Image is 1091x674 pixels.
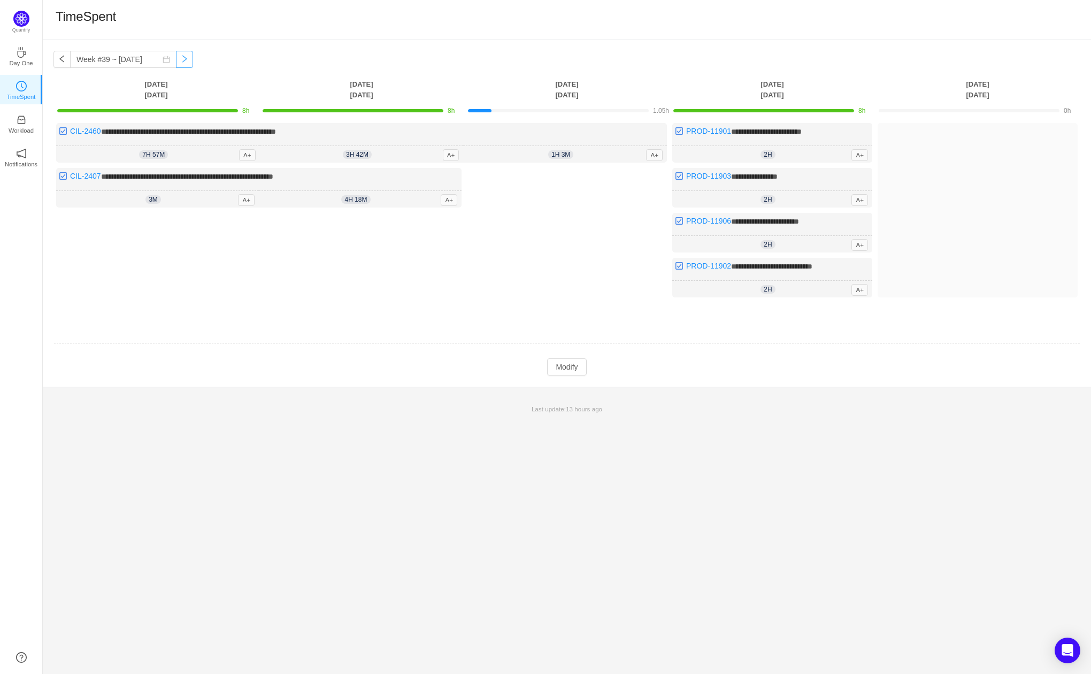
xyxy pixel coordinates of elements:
[238,194,255,206] span: A+
[242,107,249,114] span: 8h
[13,11,29,27] img: Quantify
[16,151,27,162] a: icon: notificationNotifications
[675,127,683,135] img: 10318
[9,58,33,68] p: Day One
[163,56,170,63] i: icon: calendar
[464,79,670,101] th: [DATE] [DATE]
[760,285,775,294] span: 2h
[343,150,372,159] span: 3h 42m
[851,284,868,296] span: A+
[760,240,775,249] span: 2h
[70,127,101,135] a: CIL-2460
[653,107,669,114] span: 1.05h
[56,9,116,25] h1: TimeSpent
[70,172,101,180] a: CIL-2407
[16,652,27,663] a: icon: question-circle
[53,79,259,101] th: [DATE] [DATE]
[858,107,865,114] span: 8h
[851,194,868,206] span: A+
[646,149,663,161] span: A+
[443,149,459,161] span: A+
[875,79,1080,101] th: [DATE] [DATE]
[686,127,731,135] a: PROD-11901
[16,84,27,95] a: icon: clock-circleTimeSpent
[686,262,731,270] a: PROD-11902
[851,239,868,251] span: A+
[145,195,161,204] span: 3m
[7,92,36,102] p: TimeSpent
[16,114,27,125] i: icon: inbox
[760,150,775,159] span: 2h
[239,149,256,161] span: A+
[686,217,731,225] a: PROD-11906
[59,172,67,180] img: 10318
[448,107,455,114] span: 8h
[139,150,168,159] span: 7h 57m
[259,79,464,101] th: [DATE] [DATE]
[9,126,34,135] p: Workload
[675,217,683,225] img: 10318
[1064,107,1071,114] span: 0h
[441,194,457,206] span: A+
[547,358,586,376] button: Modify
[566,405,602,412] span: 13 hours ago
[5,159,37,169] p: Notifications
[686,172,731,180] a: PROD-11903
[16,81,27,91] i: icon: clock-circle
[12,27,30,34] p: Quantify
[675,172,683,180] img: 10318
[16,50,27,61] a: icon: coffeeDay One
[670,79,875,101] th: [DATE] [DATE]
[59,127,67,135] img: 10318
[16,118,27,128] a: icon: inboxWorkload
[1055,638,1080,663] div: Open Intercom Messenger
[548,150,573,159] span: 1h 3m
[532,405,602,412] span: Last update:
[16,148,27,159] i: icon: notification
[53,51,71,68] button: icon: left
[675,262,683,270] img: 10318
[16,47,27,58] i: icon: coffee
[341,195,370,204] span: 4h 18m
[851,149,868,161] span: A+
[176,51,193,68] button: icon: right
[760,195,775,204] span: 2h
[70,51,176,68] input: Select a week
